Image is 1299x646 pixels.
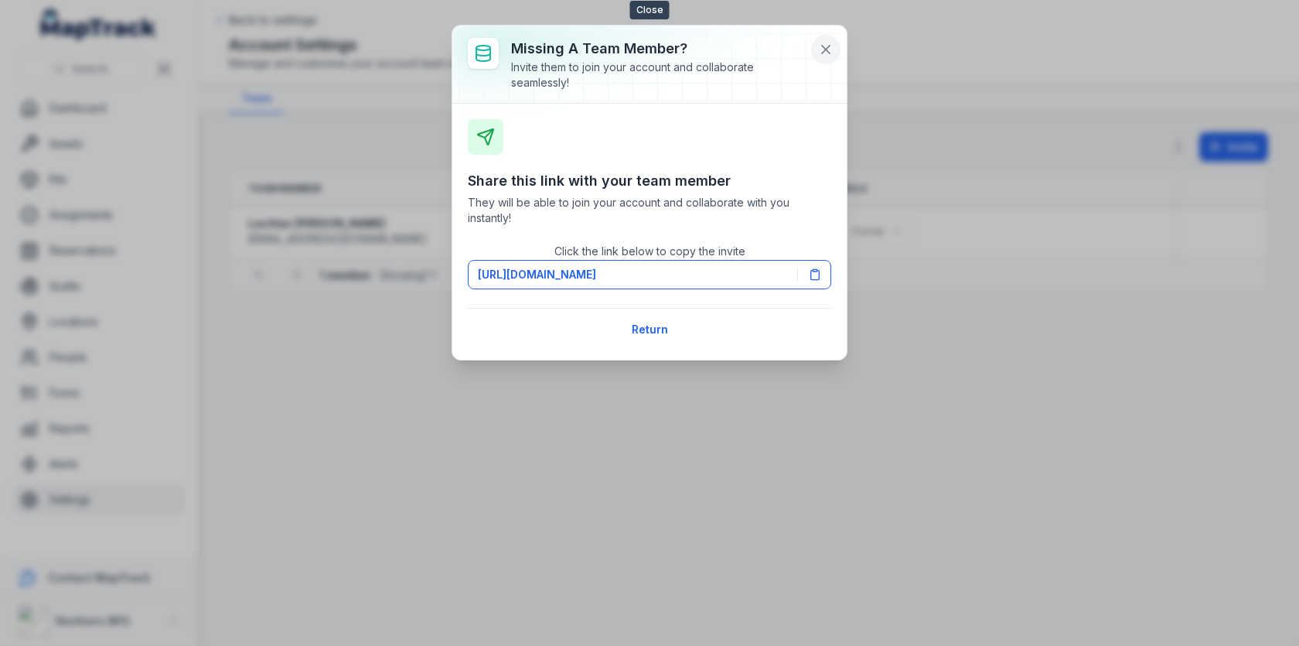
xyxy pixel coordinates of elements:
h3: Share this link with your team member [468,170,831,192]
span: Click the link below to copy the invite [554,244,745,258]
button: Return [622,315,678,344]
div: Invite them to join your account and collaborate seamlessly! [511,60,806,91]
span: They will be able to join your account and collaborate with you instantly! [468,195,831,226]
span: Close [630,1,670,19]
span: [URL][DOMAIN_NAME] [478,267,596,282]
h3: Missing a team member? [511,38,806,60]
button: [URL][DOMAIN_NAME] [468,260,831,289]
